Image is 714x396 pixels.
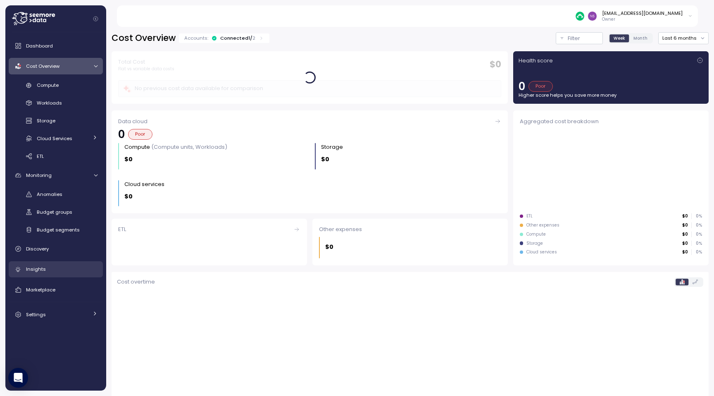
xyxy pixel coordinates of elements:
button: Last 6 months [658,32,709,44]
div: Connected 1 / [220,35,255,41]
p: $0 [325,242,333,252]
div: Cloud services [526,249,557,255]
p: 0 % [692,249,702,255]
a: ETL [9,149,103,163]
p: 2 [252,35,255,41]
div: Other expenses [526,222,559,228]
span: Settings [26,311,46,318]
button: Filter [556,32,603,44]
p: 0 % [692,213,702,219]
div: Storage [526,241,543,246]
p: 0 [519,81,525,92]
a: Storage [9,114,103,128]
div: ETL [118,225,300,234]
p: (Compute units, Workloads) [151,143,227,151]
a: Settings [9,306,103,323]
div: Data cloud [118,117,501,126]
span: Cloud Services [37,135,72,142]
div: ETL [526,213,533,219]
p: Owner [602,17,683,22]
p: $0 [682,231,688,237]
p: $0 [124,192,133,201]
p: Health score [519,57,553,65]
p: 0 % [692,231,702,237]
div: Poor [128,129,152,140]
p: Cost overtime [117,278,155,286]
a: Marketplace [9,281,103,298]
span: Budget segments [37,227,80,233]
a: Dashboard [9,38,103,54]
div: Aggregated cost breakdown [520,117,702,126]
div: Other expenses [319,225,501,234]
img: d8f3371d50c36e321b0eb15bc94ec64c [588,12,597,20]
span: Workloads [37,100,62,106]
img: 687cba7b7af778e9efcde14e.PNG [576,12,584,20]
p: 0 % [692,222,702,228]
a: Budget segments [9,223,103,236]
a: Discovery [9,241,103,257]
span: Insights [26,266,46,272]
div: Storage [321,143,343,151]
div: Cloud services [124,180,164,188]
span: Storage [37,117,55,124]
p: 0 [118,129,125,140]
a: Workloads [9,96,103,110]
a: Anomalies [9,188,103,201]
p: 0 % [692,241,702,246]
span: Month [633,35,647,41]
p: $0 [682,222,688,228]
p: Higher score helps you save more money [519,92,703,98]
h2: Cost Overview [112,32,176,44]
span: Discovery [26,246,49,252]
span: ETL [37,153,44,160]
a: Compute [9,79,103,92]
div: Poor [528,81,553,92]
span: Cost Overview [26,63,59,69]
span: Budget groups [37,209,72,215]
a: Cost Overview [9,58,103,74]
div: Compute [526,231,546,237]
p: $0 [124,155,133,164]
div: Compute [124,143,227,151]
span: Anomalies [37,191,62,198]
p: $0 [682,249,688,255]
p: $0 [682,213,688,219]
p: Filter [568,34,580,43]
a: ETL [112,219,307,265]
span: Week [614,35,625,41]
p: $0 [321,155,329,164]
span: Marketplace [26,286,55,293]
a: Insights [9,261,103,278]
span: Dashboard [26,43,53,49]
p: Accounts: [184,35,208,41]
a: Cloud Services [9,131,103,145]
a: Monitoring [9,167,103,184]
a: Budget groups [9,205,103,219]
span: Compute [37,82,59,88]
a: Data cloud0PoorCompute (Compute units, Workloads)$0Storage $0Cloud services $0 [112,110,508,213]
div: Open Intercom Messenger [8,368,28,388]
p: $0 [682,241,688,246]
button: Collapse navigation [90,16,101,22]
div: [EMAIL_ADDRESS][DOMAIN_NAME] [602,10,683,17]
div: Accounts:Connected1/2 [179,33,269,43]
span: Monitoring [26,172,52,179]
